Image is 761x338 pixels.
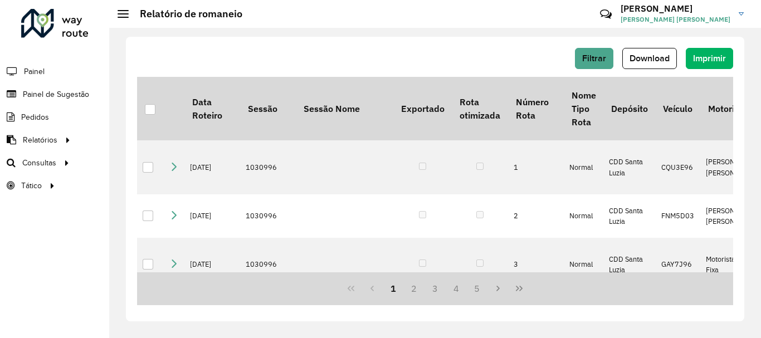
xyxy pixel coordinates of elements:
[403,278,425,299] button: 2
[452,77,508,140] th: Rota otimizada
[564,140,603,194] td: Normal
[22,157,56,169] span: Consultas
[603,140,655,194] td: CDD Santa Luzia
[508,77,564,140] th: Número Rota
[240,140,296,194] td: 1030996
[693,53,726,63] span: Imprimir
[446,278,467,299] button: 4
[582,53,606,63] span: Filtrar
[564,238,603,292] td: Normal
[184,140,240,194] td: [DATE]
[508,238,564,292] td: 3
[23,134,57,146] span: Relatórios
[240,194,296,238] td: 1030996
[129,8,242,20] h2: Relatório de romaneio
[467,278,488,299] button: 5
[603,194,655,238] td: CDD Santa Luzia
[487,278,509,299] button: Next Page
[240,77,296,140] th: Sessão
[621,3,730,14] h3: [PERSON_NAME]
[656,238,700,292] td: GAY7J96
[383,278,404,299] button: 1
[508,140,564,194] td: 1
[393,77,452,140] th: Exportado
[656,194,700,238] td: FNM5D03
[296,77,393,140] th: Sessão Nome
[594,2,618,26] a: Contato Rápido
[21,111,49,123] span: Pedidos
[184,77,240,140] th: Data Roteiro
[656,140,700,194] td: CQU3E96
[564,194,603,238] td: Normal
[686,48,733,69] button: Imprimir
[184,238,240,292] td: [DATE]
[564,77,603,140] th: Nome Tipo Rota
[508,194,564,238] td: 2
[23,89,89,100] span: Painel de Sugestão
[603,77,655,140] th: Depósito
[621,14,730,25] span: [PERSON_NAME] [PERSON_NAME]
[509,278,530,299] button: Last Page
[24,66,45,77] span: Painel
[656,77,700,140] th: Veículo
[630,53,670,63] span: Download
[603,238,655,292] td: CDD Santa Luzia
[184,194,240,238] td: [DATE]
[240,238,296,292] td: 1030996
[21,180,42,192] span: Tático
[425,278,446,299] button: 3
[575,48,613,69] button: Filtrar
[622,48,677,69] button: Download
